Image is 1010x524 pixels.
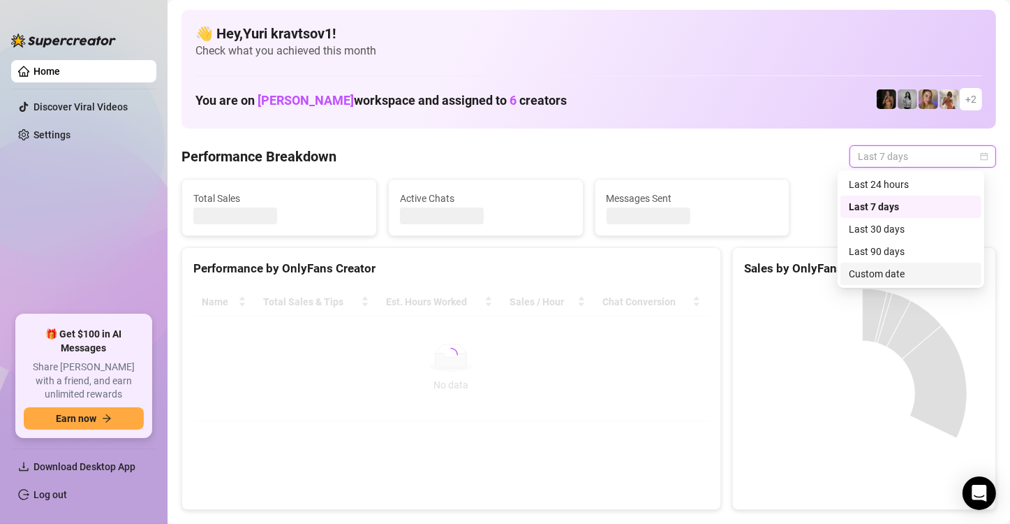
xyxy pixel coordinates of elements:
span: arrow-right [102,414,112,423]
a: Discover Viral Videos [34,101,128,112]
div: Open Intercom Messenger [963,476,996,510]
div: Last 90 days [849,244,973,259]
span: Messages Sent [607,191,778,206]
div: Last 90 days [840,240,981,263]
h4: 👋 Hey, Yuri kravtsov1 ! [195,24,982,43]
span: + 2 [965,92,976,107]
a: Settings [34,129,70,140]
span: Earn now [56,413,96,424]
img: Cherry [919,89,938,109]
div: Custom date [840,263,981,285]
div: Sales by OnlyFans Creator [744,259,984,278]
span: Active Chats [400,191,572,206]
div: Last 24 hours [840,173,981,196]
a: Log out [34,489,67,500]
h4: Performance Breakdown [181,147,336,166]
span: calendar [980,152,988,161]
div: Last 7 days [840,196,981,218]
img: A [898,89,917,109]
div: Last 7 days [849,199,973,214]
span: Last 7 days [858,146,988,167]
div: Last 30 days [849,221,973,237]
h1: You are on workspace and assigned to creators [195,93,567,108]
img: Green [940,89,959,109]
button: Earn nowarrow-right [24,407,144,430]
span: Check what you achieved this month [195,43,982,59]
span: [PERSON_NAME] [258,93,354,108]
div: Last 30 days [840,218,981,240]
span: 🎁 Get $100 in AI Messages [24,328,144,355]
img: logo-BBDzfeDw.svg [11,34,116,48]
span: Download Desktop App [34,461,135,472]
div: Performance by OnlyFans Creator [193,259,709,278]
a: Home [34,66,60,77]
span: Total Sales [193,191,365,206]
span: Share [PERSON_NAME] with a friend, and earn unlimited rewards [24,361,144,402]
span: download [18,461,29,472]
div: Last 24 hours [849,177,973,192]
span: 6 [510,93,517,108]
span: loading [441,344,461,364]
img: D [877,89,896,109]
div: Custom date [849,266,973,282]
